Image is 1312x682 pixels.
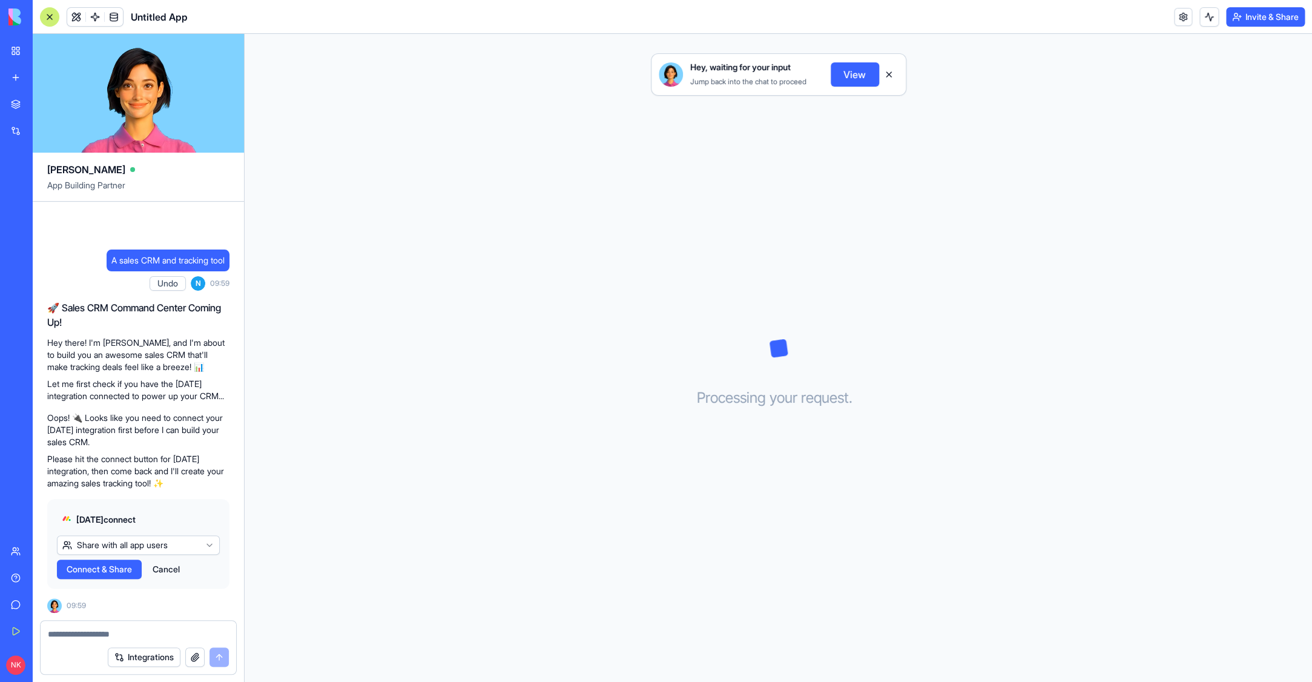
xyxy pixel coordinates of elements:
[47,300,229,329] h2: 🚀 Sales CRM Command Center Coming Up!
[111,254,225,267] span: A sales CRM and tracking tool
[57,560,142,579] button: Connect & Share
[131,10,188,24] span: Untitled App
[108,647,180,667] button: Integrations
[47,179,229,201] span: App Building Partner
[690,61,791,73] span: Hey, waiting for your input
[849,388,852,408] span: .
[47,412,229,448] p: Oops! 🔌 Looks like you need to connect your [DATE] integration first before I can build your sale...
[1226,7,1305,27] button: Invite & Share
[47,598,62,613] img: Ella_00000_wcx2te.png
[62,514,71,523] img: monday
[659,62,683,87] img: Ella_00000_wcx2te.png
[191,276,205,291] span: N
[147,560,186,579] button: Cancel
[47,453,229,489] p: Please hit the connect button for [DATE] integration, then come back and I'll create your amazing...
[831,62,879,87] button: View
[210,279,229,288] span: 09:59
[67,563,132,575] span: Connect & Share
[47,162,125,177] span: [PERSON_NAME]
[76,514,136,526] span: [DATE] connect
[47,378,229,402] p: Let me first check if you have the [DATE] integration connected to power up your CRM...
[67,601,86,611] span: 09:59
[697,388,860,408] h3: Processing your request
[690,77,806,86] span: Jump back into the chat to proceed
[8,8,84,25] img: logo
[150,276,186,291] button: Undo
[6,655,25,675] span: NK
[47,337,229,373] p: Hey there! I'm [PERSON_NAME], and I'm about to build you an awesome sales CRM that'll make tracki...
